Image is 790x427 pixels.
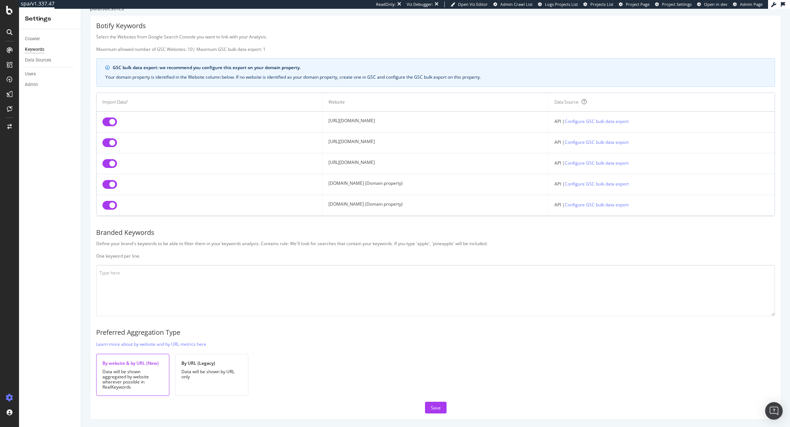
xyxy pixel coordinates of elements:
div: info banner [96,58,775,87]
div: API | [554,201,769,209]
div: Select the Websites from Google Search Console you want to link with your Analysis. Maximum allow... [96,34,775,52]
span: Project Settings [662,1,692,7]
span: Open in dev [704,1,727,7]
td: [URL][DOMAIN_NAME] [323,132,549,153]
a: Admin Page [733,1,763,7]
a: Keywords [25,46,76,53]
div: API | [554,117,769,125]
a: Logs Projects List [538,1,578,7]
a: Project Settings [655,1,692,7]
div: Botify Keywords [96,21,775,31]
div: Your domain property is identified in the Website column below. If no website is identified as yo... [105,74,766,80]
a: Configure GSC bulk data export [565,201,629,209]
a: Projects List [583,1,613,7]
span: Projects List [590,1,613,7]
div: API | [554,138,769,146]
div: Branded Keywords [96,228,775,237]
div: Save [431,405,441,411]
a: Open in dev [697,1,727,7]
div: Users [25,70,36,78]
th: Website [323,93,549,112]
div: ReadOnly: [376,1,396,7]
div: Open Intercom Messenger [765,402,783,420]
div: Data Sources [25,56,51,64]
div: Data will be shown aggregated by website wherever possible in RealKeywords [102,369,163,390]
div: API | [554,180,769,188]
a: Configure GSC bulk data export [565,180,629,188]
div: By URL (Legacy) [181,360,242,366]
td: [URL][DOMAIN_NAME] [323,112,549,132]
div: Crawler [25,35,40,43]
a: Project Page [619,1,650,7]
th: Import Data? [97,93,323,112]
td: [DOMAIN_NAME] (Domain property) [323,174,549,195]
a: Configure GSC bulk data export [565,159,629,167]
button: Save [425,402,447,413]
span: Admin Crawl List [500,1,533,7]
div: Define your brand's keywords to be able to filter them in your keywords analysis. Contains rule: ... [96,240,775,259]
span: Admin Page [740,1,763,7]
a: Users [25,70,76,78]
div: Admin [25,81,38,89]
div: API | [554,159,769,167]
span: Project Page [626,1,650,7]
div: GSC bulk data export: we recommend you configure this export on your domain property. [113,64,766,71]
div: Preferred Aggregation Type [96,328,775,337]
span: Open Viz Editor [458,1,488,7]
a: Admin [25,81,76,89]
a: Open Viz Editor [451,1,488,7]
a: Configure GSC bulk data export [565,138,629,146]
a: Learn more about by website and by URL metrics here [96,340,206,348]
div: Keywords [25,46,44,53]
div: Viz Debugger: [407,1,433,7]
a: Configure GSC bulk data export [565,117,629,125]
a: Crawler [25,35,76,43]
td: [URL][DOMAIN_NAME] [323,153,549,174]
div: Data will be shown by URL only [181,369,242,379]
div: Settings [25,15,75,23]
a: Data Sources [25,56,76,64]
div: Data Source [554,99,579,105]
td: [DOMAIN_NAME] (Domain property) [323,195,549,216]
div: By website & by URL (New) [102,360,163,366]
span: Logs Projects List [545,1,578,7]
a: Admin Crawl List [493,1,533,7]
